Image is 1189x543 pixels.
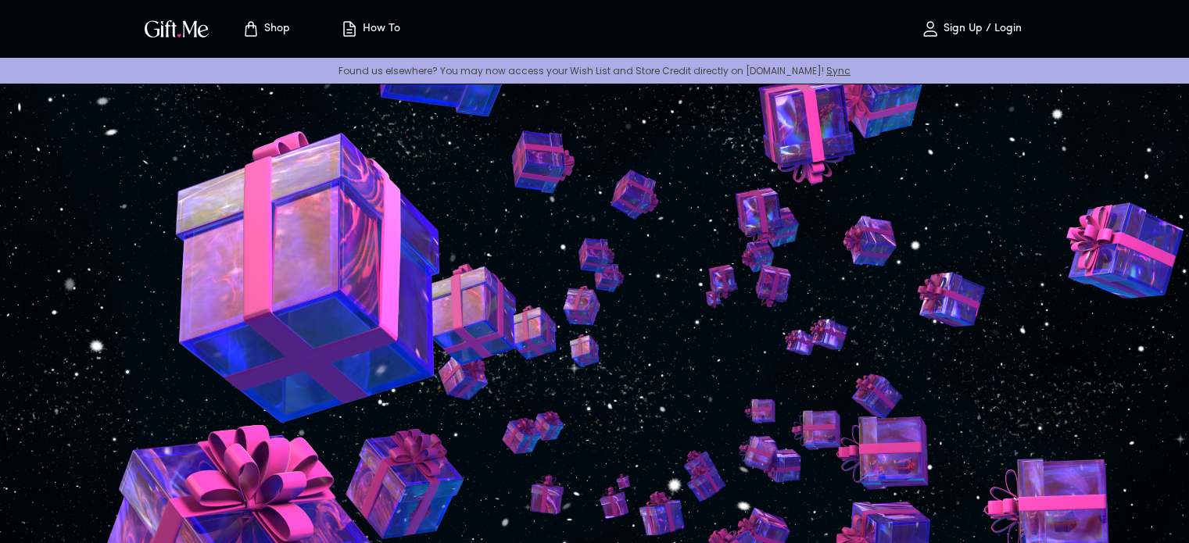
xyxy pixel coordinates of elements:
[359,23,400,36] p: How To
[260,23,290,36] p: Shop
[223,4,309,54] button: Store page
[13,64,1176,77] p: Found us elsewhere? You may now access your Wish List and Store Credit directly on [DOMAIN_NAME]!
[340,20,359,38] img: how-to.svg
[140,20,213,38] button: GiftMe Logo
[940,23,1022,36] p: Sign Up / Login
[141,17,212,40] img: GiftMe Logo
[894,4,1050,54] button: Sign Up / Login
[826,64,851,77] a: Sync
[328,4,414,54] button: How To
